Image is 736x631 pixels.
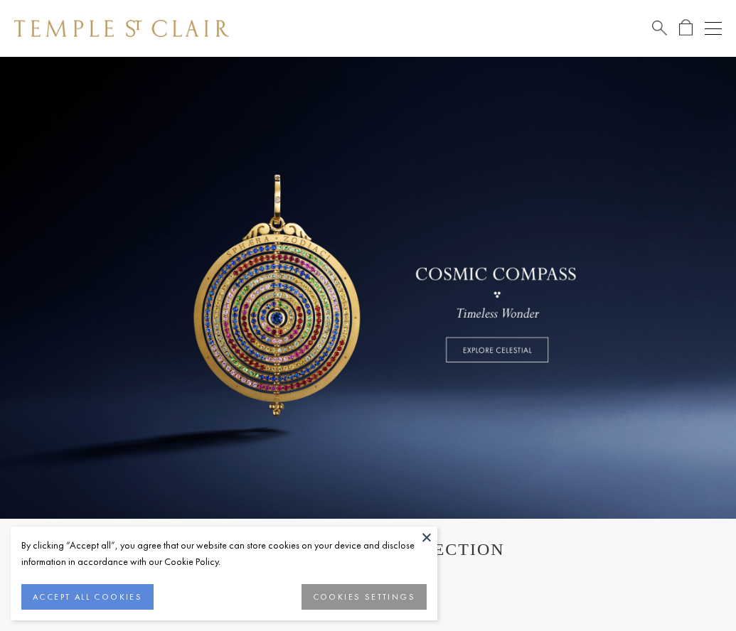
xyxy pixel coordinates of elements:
button: Open navigation [705,20,722,37]
div: By clicking “Accept all”, you agree that our website can store cookies on your device and disclos... [21,537,427,570]
button: ACCEPT ALL COOKIES [21,584,154,610]
a: Search [652,19,667,37]
img: Temple St. Clair [14,20,229,37]
a: Open Shopping Bag [679,19,693,37]
button: COOKIES SETTINGS [302,584,427,610]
